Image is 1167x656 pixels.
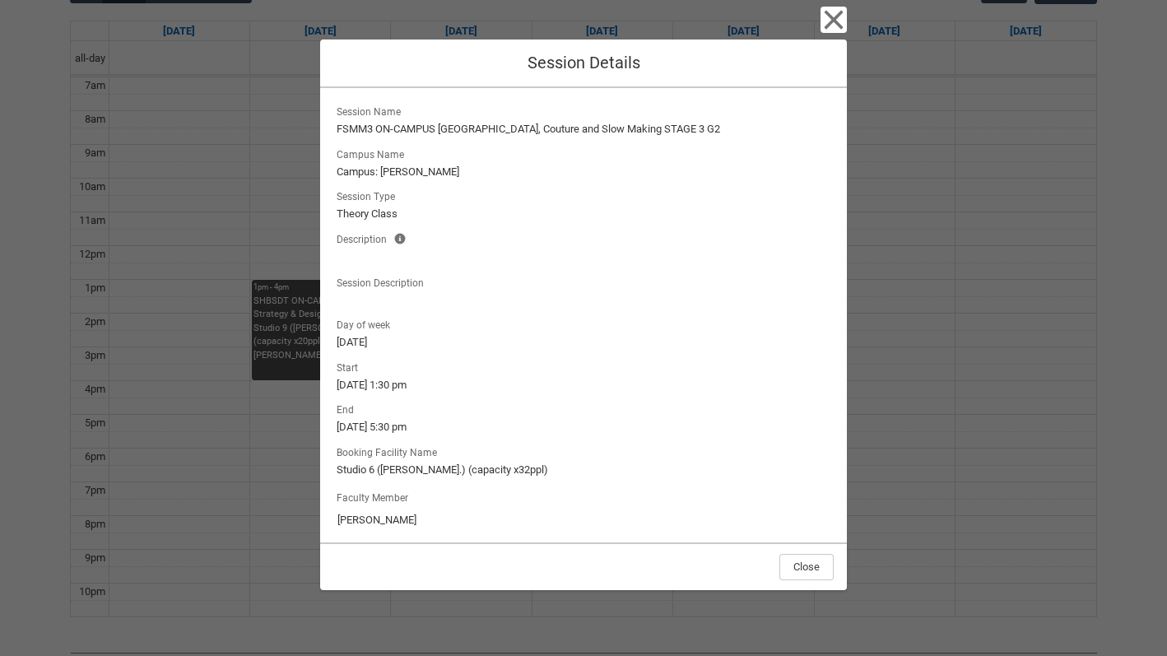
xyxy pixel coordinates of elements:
[821,7,847,33] button: Close
[337,442,444,460] span: Booking Facility Name
[337,229,393,247] span: Description
[337,377,830,393] lightning-formatted-text: [DATE] 1:30 pm
[337,357,365,375] span: Start
[337,419,830,435] lightning-formatted-text: [DATE] 5:30 pm
[779,554,834,580] button: Close
[337,101,407,119] span: Session Name
[337,186,402,204] span: Session Type
[337,399,360,417] span: End
[337,314,397,333] span: Day of week
[337,487,415,505] label: Faculty Member
[337,272,430,291] span: Session Description
[337,121,830,137] lightning-formatted-text: FSMM3 ON-CAMPUS [GEOGRAPHIC_DATA], Couture and Slow Making STAGE 3 G2
[337,462,830,478] lightning-formatted-text: Studio 6 ([PERSON_NAME].) (capacity x32ppl)
[528,53,640,72] span: Session Details
[337,144,411,162] span: Campus Name
[337,334,830,351] lightning-formatted-text: [DATE]
[337,206,830,222] lightning-formatted-text: Theory Class
[337,164,830,180] lightning-formatted-text: Campus: [PERSON_NAME]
